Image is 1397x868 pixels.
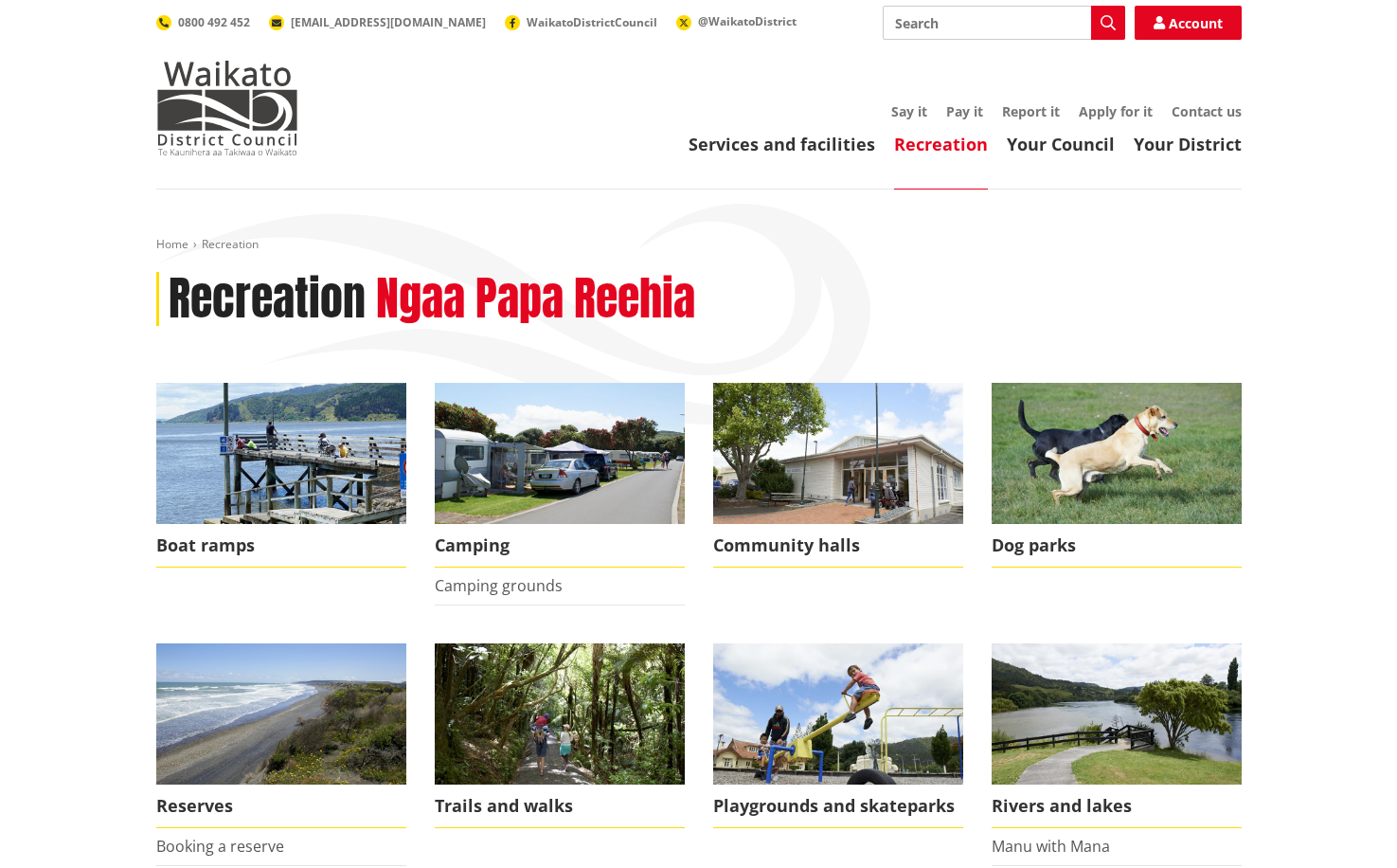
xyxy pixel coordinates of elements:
[156,785,406,828] span: Reserves
[156,236,188,252] a: Home
[435,643,685,785] img: Bridal Veil Falls
[1002,102,1060,120] a: Report it
[713,643,963,828] a: A family enjoying a playground in Ngaruawahia Playgrounds and skateparks
[505,14,657,30] a: WaikatoDistrictCouncil
[435,643,685,828] a: Bridal Veil Falls scenic walk is located near Raglan in the Waikato Trails and walks
[202,236,259,252] span: Recreation
[1135,6,1242,40] a: Account
[156,383,406,524] img: Port Waikato boat ramp
[156,524,406,568] span: Boat ramps
[1079,102,1153,120] a: Apply for it
[992,785,1242,828] span: Rivers and lakes
[156,643,406,785] img: Port Waikato coastal reserve
[1172,102,1242,120] a: Contact us
[992,643,1242,785] img: Waikato River, Ngaruawahia
[713,643,963,785] img: Playground in Ngaruawahia
[291,14,486,30] span: [EMAIL_ADDRESS][DOMAIN_NAME]
[156,383,406,568] a: Port Waikato council maintained boat ramp Boat ramps
[169,272,366,327] h1: Recreation
[376,272,695,327] h2: Ngaa Papa Reehia
[676,13,797,29] a: @WaikatoDistrict
[713,524,963,568] span: Community halls
[156,61,298,155] img: Waikato District Council - Te Kaunihera aa Takiwaa o Waikato
[178,14,250,30] span: 0800 492 452
[156,237,1242,253] nav: breadcrumb
[156,836,284,857] a: Booking a reserve
[891,102,927,120] a: Say it
[946,102,983,120] a: Pay it
[156,14,250,30] a: 0800 492 452
[713,785,963,828] span: Playgrounds and skateparks
[435,785,685,828] span: Trails and walks
[992,643,1242,828] a: The Waikato River flowing through Ngaruawahia Rivers and lakes
[698,13,797,29] span: @WaikatoDistrict
[894,133,988,155] a: Recreation
[992,383,1242,568] a: Find your local dog park Dog parks
[689,133,875,155] a: Services and facilities
[527,14,657,30] span: WaikatoDistrictCouncil
[713,383,963,568] a: Ngaruawahia Memorial Hall Community halls
[435,383,685,524] img: camping-ground-v2
[1007,133,1115,155] a: Your Council
[435,383,685,568] a: camping-ground-v2 Camping
[156,643,406,828] a: Port Waikato coastal reserve Reserves
[435,524,685,568] span: Camping
[992,836,1110,857] a: Manu with Mana
[992,383,1242,524] img: Find your local dog park
[992,524,1242,568] span: Dog parks
[435,575,563,596] a: Camping grounds
[883,6,1125,40] input: Search input
[1134,133,1242,155] a: Your District
[713,383,963,524] img: Ngaruawahia Memorial Hall
[269,14,486,30] a: [EMAIL_ADDRESS][DOMAIN_NAME]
